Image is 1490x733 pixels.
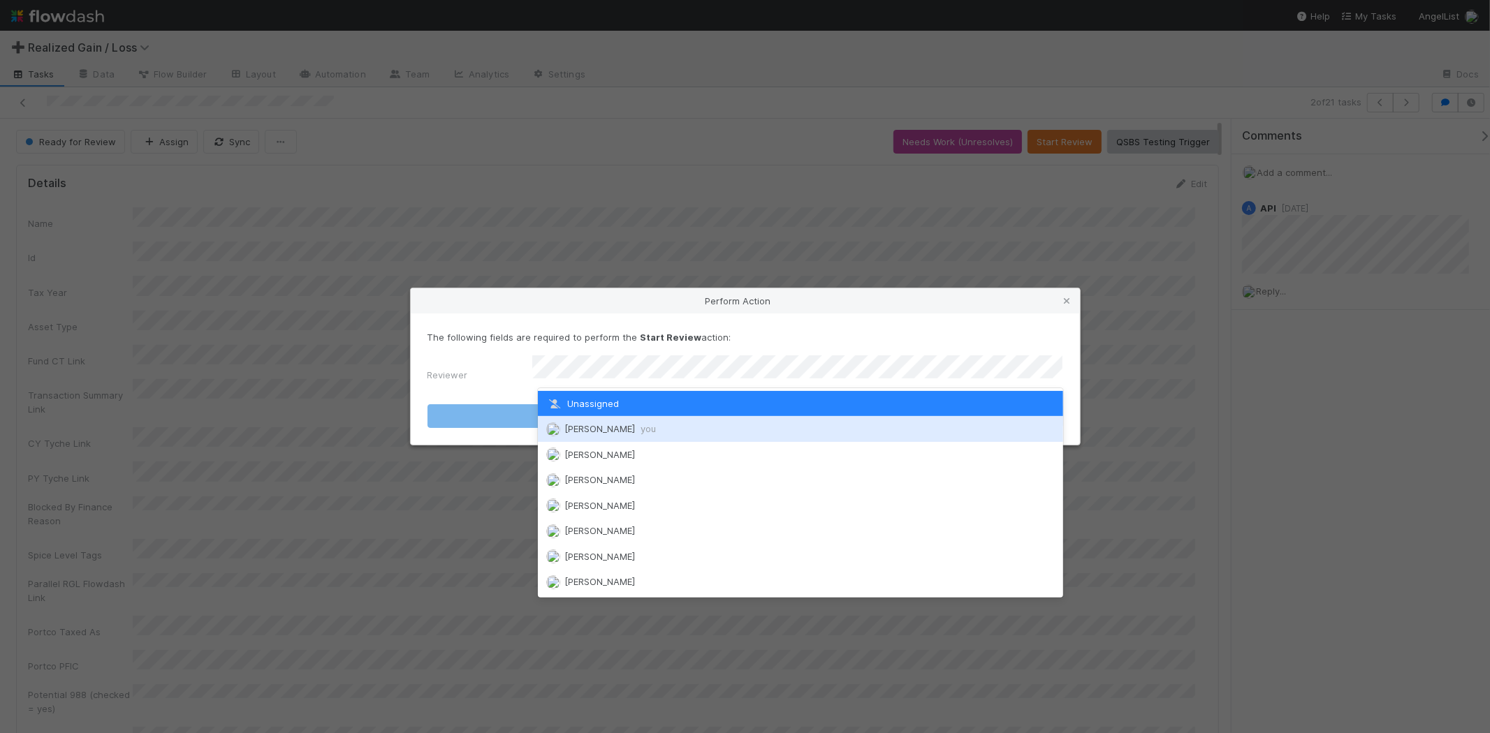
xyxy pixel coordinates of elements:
span: [PERSON_NAME] [564,474,635,485]
span: [PERSON_NAME] [564,525,635,536]
img: avatar_45ea4894-10ca-450f-982d-dabe3bd75b0b.png [546,524,560,538]
span: [PERSON_NAME] [564,576,635,587]
span: [PERSON_NAME] [564,551,635,562]
img: avatar_a30eae2f-1634-400a-9e21-710cfd6f71f0.png [546,498,560,512]
span: you [641,423,656,434]
img: avatar_00bac1b4-31d4-408a-a3b3-edb667efc506.png [546,575,560,589]
img: avatar_66854b90-094e-431f-b713-6ac88429a2b8.png [546,422,560,436]
span: Unassigned [546,398,619,409]
div: Perform Action [411,288,1080,313]
p: The following fields are required to perform the action: [428,330,1063,344]
img: avatar_04ed6c9e-3b93-401c-8c3a-8fad1b1fc72c.png [546,549,560,563]
img: avatar_55a2f090-1307-4765-93b4-f04da16234ba.png [546,447,560,461]
span: [PERSON_NAME] [564,500,635,511]
img: avatar_df83acd9-d480-4d6e-a150-67f005a3ea0d.png [546,473,560,487]
label: Reviewer [428,368,468,382]
span: [PERSON_NAME] [564,449,635,460]
span: [PERSON_NAME] [564,423,656,434]
button: Start Review [428,404,1063,428]
strong: Start Review [641,332,702,343]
